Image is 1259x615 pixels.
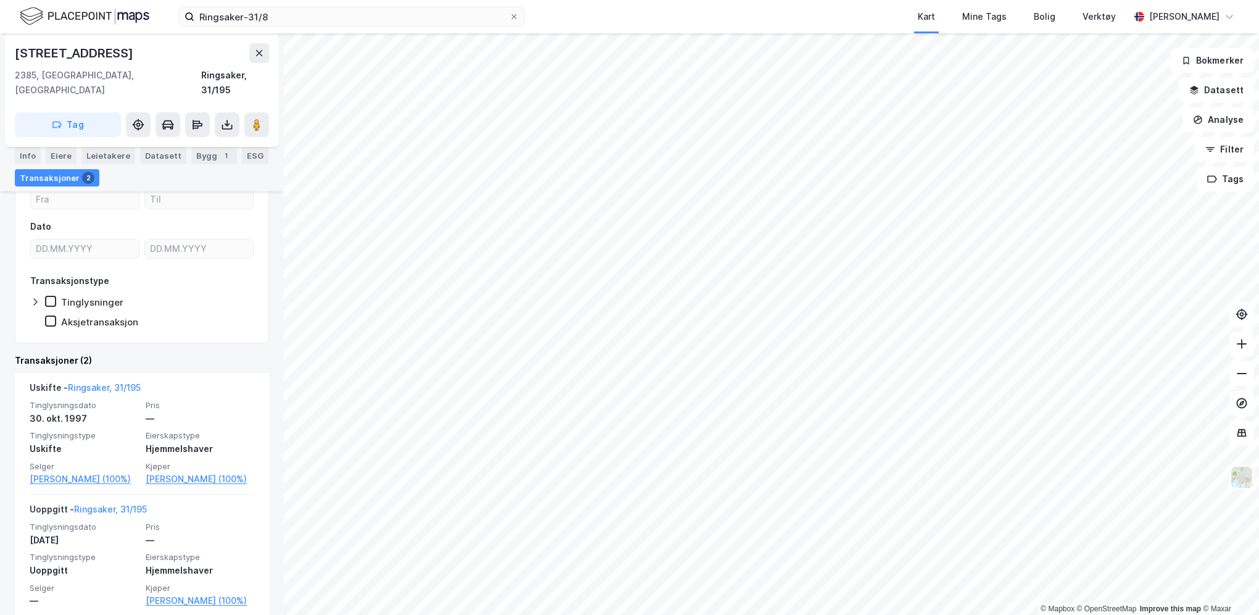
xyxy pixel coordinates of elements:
button: Datasett [1179,78,1254,102]
div: Eiere [46,147,77,164]
div: Info [15,147,41,164]
a: Improve this map [1140,605,1201,613]
div: Verktøy [1082,9,1116,24]
span: Kjøper [146,583,254,593]
div: Mine Tags [962,9,1007,24]
a: [PERSON_NAME] (100%) [30,472,138,487]
input: Til [145,190,253,209]
div: Bygg [191,147,237,164]
div: Uskifte [30,441,138,456]
span: Tinglysningsdato [30,522,138,532]
span: Selger [30,461,138,472]
div: Ringsaker, 31/195 [201,68,269,98]
div: Transaksjoner [15,169,99,186]
span: Eierskapstype [146,430,254,441]
span: Selger [30,583,138,593]
input: Søk på adresse, matrikkel, gårdeiere, leietakere eller personer [194,7,509,26]
div: — [30,593,138,608]
div: Uoppgitt [30,563,138,578]
div: ESG [242,147,268,164]
div: Tinglysninger [61,296,123,308]
div: Transaksjoner (2) [15,353,269,368]
div: Transaksjonstype [30,274,109,288]
button: Bokmerker [1171,48,1254,73]
span: Kjøper [146,461,254,472]
button: Tag [15,112,121,137]
span: Tinglysningsdato [30,400,138,411]
a: Ringsaker, 31/195 [68,382,141,393]
a: [PERSON_NAME] (100%) [146,472,254,487]
span: Eierskapstype [146,552,254,563]
div: [PERSON_NAME] [1149,9,1220,24]
a: Ringsaker, 31/195 [74,504,147,514]
span: Pris [146,400,254,411]
div: Aksjetransaksjon [61,316,138,328]
img: Z [1230,466,1253,489]
span: Tinglysningstype [30,430,138,441]
div: Kontrollprogram for chat [1197,556,1259,615]
div: Uskifte - [30,380,141,400]
button: Tags [1197,167,1254,191]
iframe: Chat Widget [1197,556,1259,615]
div: Datasett [140,147,186,164]
div: Dato [30,219,51,234]
input: Fra [31,190,139,209]
span: Tinglysningstype [30,552,138,563]
a: Mapbox [1041,605,1074,613]
div: [DATE] [30,533,138,548]
div: Hjemmelshaver [146,563,254,578]
div: 30. okt. 1997 [30,411,138,426]
div: Kart [918,9,935,24]
div: Bolig [1034,9,1055,24]
button: Filter [1195,137,1254,162]
div: — [146,411,254,426]
a: [PERSON_NAME] (100%) [146,593,254,608]
div: Uoppgitt - [30,502,147,522]
a: OpenStreetMap [1077,605,1137,613]
input: DD.MM.YYYY [31,240,139,258]
div: Leietakere [81,147,135,164]
div: 2 [82,172,94,184]
div: Hjemmelshaver [146,441,254,456]
div: 1 [220,149,232,162]
input: DD.MM.YYYY [145,240,253,258]
div: — [146,533,254,548]
button: Analyse [1182,107,1254,132]
div: [STREET_ADDRESS] [15,43,136,63]
img: logo.f888ab2527a4732fd821a326f86c7f29.svg [20,6,149,27]
span: Pris [146,522,254,532]
div: 2385, [GEOGRAPHIC_DATA], [GEOGRAPHIC_DATA] [15,68,201,98]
